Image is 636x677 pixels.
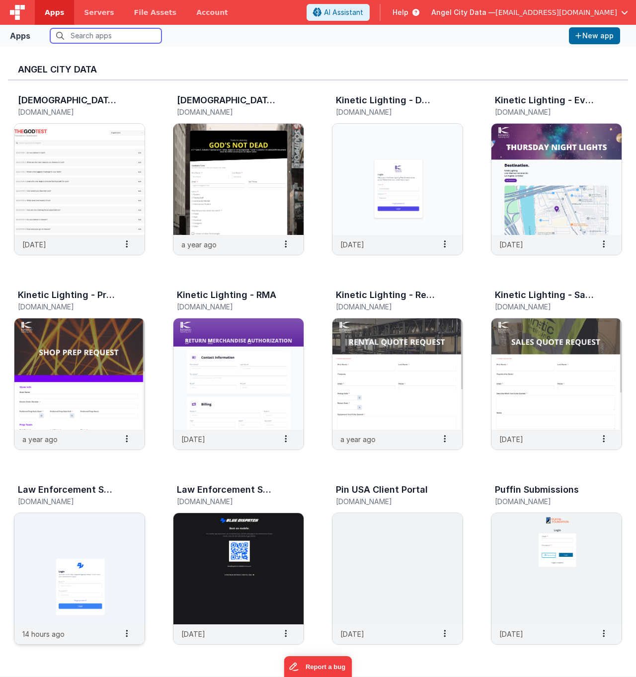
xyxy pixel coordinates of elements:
[177,485,276,495] h3: Law Enforcement Specialists - Officer Portal
[22,434,58,445] p: a year ago
[495,95,594,105] h3: Kinetic Lighting - Events
[495,485,579,495] h3: Puffin Submissions
[499,239,523,250] p: [DATE]
[336,498,438,505] h5: [DOMAIN_NAME]
[495,290,594,300] h3: Kinetic Lighting - Sales Quote Request
[177,95,276,105] h3: [DEMOGRAPHIC_DATA]'s Not Dead Events - Participants Forms & Surveys
[181,629,205,639] p: [DATE]
[18,65,618,75] h3: Angel City Data
[495,303,597,310] h5: [DOMAIN_NAME]
[181,239,217,250] p: a year ago
[495,7,617,17] span: [EMAIL_ADDRESS][DOMAIN_NAME]
[307,4,370,21] button: AI Assistant
[569,27,620,44] button: New app
[324,7,363,17] span: AI Assistant
[84,7,114,17] span: Servers
[22,239,46,250] p: [DATE]
[495,498,597,505] h5: [DOMAIN_NAME]
[499,434,523,445] p: [DATE]
[495,108,597,116] h5: [DOMAIN_NAME]
[393,7,408,17] span: Help
[177,290,276,300] h3: Kinetic Lighting - RMA
[336,108,438,116] h5: [DOMAIN_NAME]
[177,303,279,310] h5: [DOMAIN_NAME]
[336,95,435,105] h3: Kinetic Lighting - Delivery Driver Portal
[18,303,120,310] h5: [DOMAIN_NAME]
[181,434,205,445] p: [DATE]
[499,629,523,639] p: [DATE]
[18,290,117,300] h3: Kinetic Lighting - Prep Form
[50,28,161,43] input: Search apps
[336,303,438,310] h5: [DOMAIN_NAME]
[22,629,65,639] p: 14 hours ago
[431,7,628,17] button: Angel City Data — [EMAIL_ADDRESS][DOMAIN_NAME]
[340,629,364,639] p: [DATE]
[45,7,64,17] span: Apps
[336,290,435,300] h3: Kinetic Lighting - Rental Quote
[10,30,30,42] div: Apps
[18,485,117,495] h3: Law Enforcement Specialists - Agency Portal
[134,7,177,17] span: File Assets
[18,108,120,116] h5: [DOMAIN_NAME]
[177,498,279,505] h5: [DOMAIN_NAME]
[340,239,364,250] p: [DATE]
[336,485,428,495] h3: Pin USA Client Portal
[18,95,117,105] h3: [DEMOGRAPHIC_DATA] Test Translation Dashboard
[18,498,120,505] h5: [DOMAIN_NAME]
[284,656,352,677] iframe: Marker.io feedback button
[340,434,376,445] p: a year ago
[431,7,495,17] span: Angel City Data —
[177,108,279,116] h5: [DOMAIN_NAME]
